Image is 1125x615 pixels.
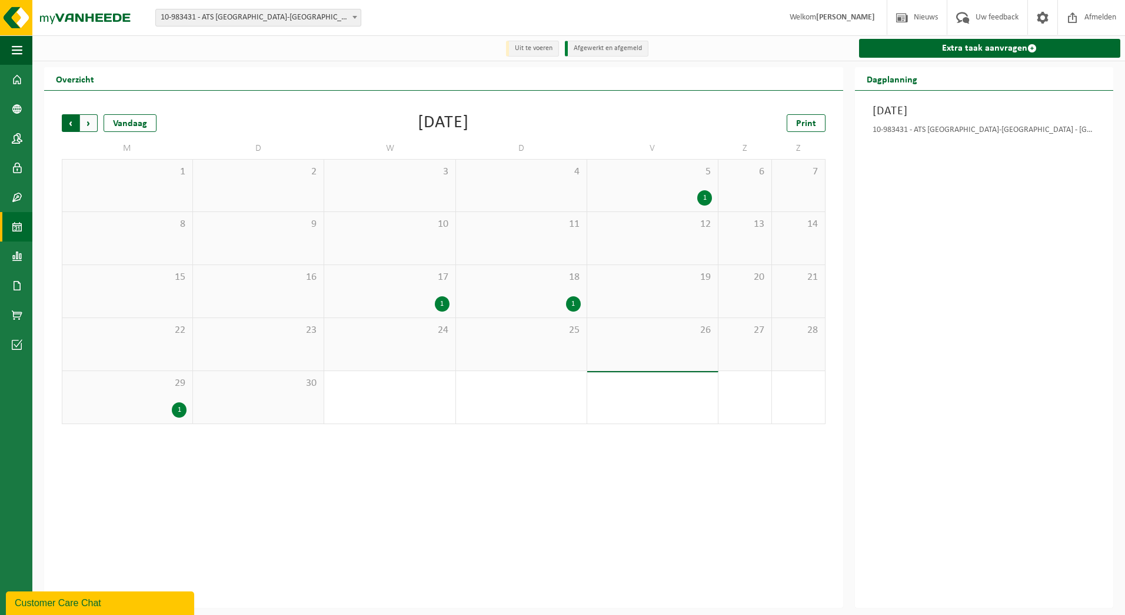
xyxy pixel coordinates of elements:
td: Z [718,138,772,159]
iframe: chat widget [6,589,197,615]
a: Print [787,114,826,132]
span: 12 [593,218,712,231]
h2: Dagplanning [855,67,929,90]
span: 25 [462,324,581,337]
span: Vorige [62,114,79,132]
li: Uit te voeren [506,41,559,57]
span: 13 [724,218,765,231]
span: 17 [330,271,449,284]
span: 6 [724,166,765,178]
span: 16 [199,271,318,284]
span: 14 [778,218,819,231]
td: W [324,138,455,159]
span: Print [796,119,816,128]
div: Vandaag [104,114,157,132]
span: 23 [199,324,318,337]
span: 15 [68,271,187,284]
span: 11 [462,218,581,231]
span: 26 [593,324,712,337]
span: 4 [462,166,581,178]
span: 28 [778,324,819,337]
span: 10-983431 - ATS ANTWERP-HERENTHOUT - HERENTHOUT [156,9,361,26]
td: Z [772,138,826,159]
td: V [587,138,718,159]
div: 10-983431 - ATS [GEOGRAPHIC_DATA]-[GEOGRAPHIC_DATA] - [GEOGRAPHIC_DATA] [873,126,1096,138]
span: 1 [68,166,187,178]
strong: [PERSON_NAME] [816,13,875,22]
a: Extra taak aanvragen [859,39,1120,58]
div: 1 [566,296,581,312]
span: 30 [199,377,318,390]
td: M [62,138,193,159]
h2: Overzicht [44,67,106,90]
span: 22 [68,324,187,337]
span: 20 [724,271,765,284]
span: 5 [593,166,712,178]
span: 19 [593,271,712,284]
span: 3 [330,166,449,178]
span: 8 [68,218,187,231]
span: 18 [462,271,581,284]
li: Afgewerkt en afgemeld [565,41,648,57]
span: 10-983431 - ATS ANTWERP-HERENTHOUT - HERENTHOUT [155,9,361,27]
span: 2 [199,166,318,178]
span: 27 [724,324,765,337]
span: Volgende [80,114,98,132]
span: 10 [330,218,449,231]
td: D [193,138,324,159]
span: 21 [778,271,819,284]
span: 29 [68,377,187,390]
div: 1 [435,296,450,312]
span: 7 [778,166,819,178]
div: 1 [697,190,712,206]
div: 1 [172,402,187,418]
div: [DATE] [418,114,469,132]
span: 9 [199,218,318,231]
td: D [456,138,587,159]
h3: [DATE] [873,102,1096,120]
span: 24 [330,324,449,337]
